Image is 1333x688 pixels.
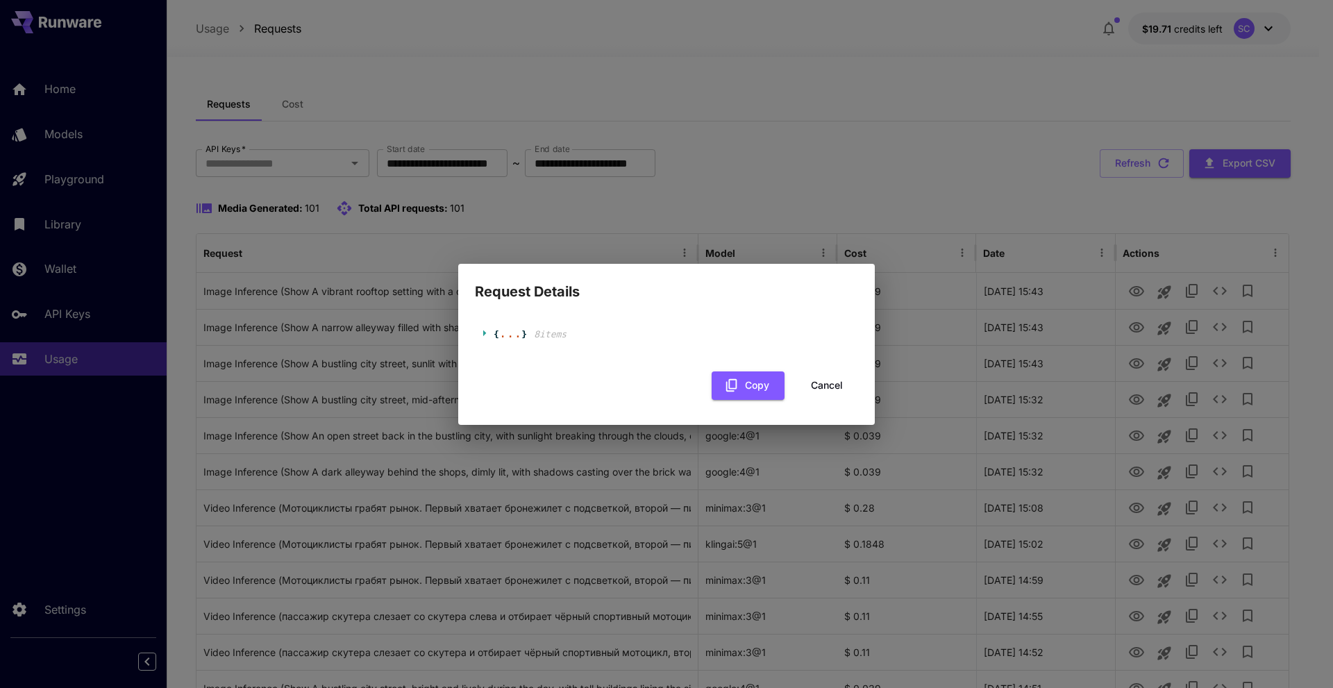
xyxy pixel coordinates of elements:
span: 8 item s [534,329,567,339]
button: Copy [712,371,785,400]
span: } [521,328,527,342]
button: Cancel [796,371,858,400]
h2: Request Details [458,264,875,303]
span: { [494,328,499,342]
div: ... [499,330,522,337]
